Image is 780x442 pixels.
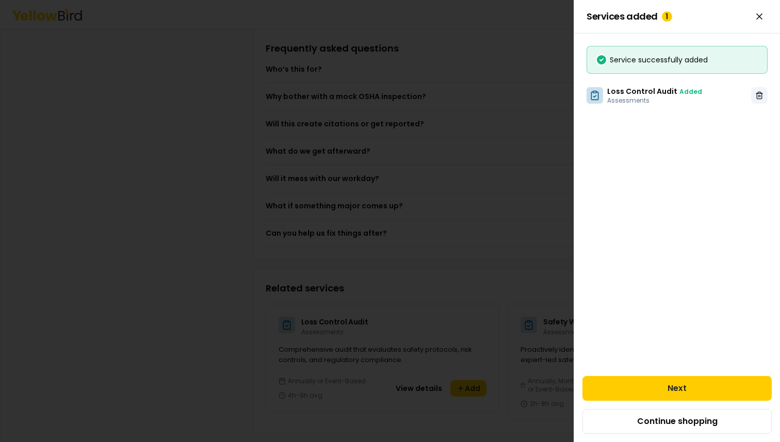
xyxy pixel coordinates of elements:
[582,409,772,434] button: Continue shopping
[662,11,672,22] div: 1
[607,86,702,96] h3: Loss Control Audit
[607,96,702,105] p: Assessments
[679,87,702,96] span: Added
[582,376,772,401] button: Next
[751,8,768,25] button: Close
[595,55,759,65] div: Service successfully added
[587,11,672,22] span: Services added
